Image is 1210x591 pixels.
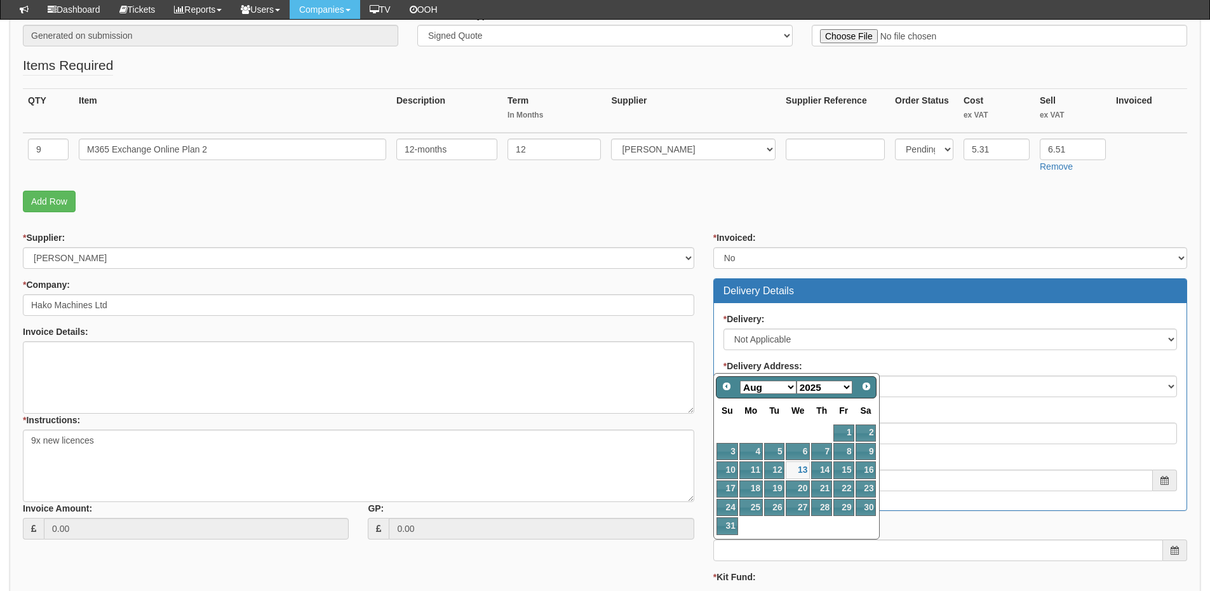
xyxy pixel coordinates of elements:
th: QTY [23,88,74,133]
a: 28 [811,499,832,516]
a: 4 [739,443,763,460]
span: Saturday [861,405,871,416]
th: Term [502,88,606,133]
small: In Months [508,110,601,121]
small: ex VAT [1040,110,1106,121]
h3: Delivery Details [723,285,1177,297]
a: 1 [833,425,854,442]
a: 13 [786,461,810,479]
label: Delivery: [723,313,765,325]
a: 24 [716,499,738,516]
a: 26 [764,499,784,516]
label: Invoice Amount: [23,502,92,515]
th: Supplier [606,88,781,133]
span: Monday [744,405,757,416]
span: Friday [839,405,848,416]
a: 14 [811,461,832,479]
span: Prev [722,381,732,391]
a: 17 [716,480,738,498]
a: 3 [716,443,738,460]
th: Order Status [890,88,958,133]
a: 9 [856,443,877,460]
label: Delivery Address: [723,360,802,372]
small: ex VAT [964,110,1030,121]
label: Invoice Details: [23,325,88,338]
a: 27 [786,499,810,516]
label: GP: [368,502,384,515]
a: 23 [856,480,877,498]
a: 8 [833,443,854,460]
a: Next [857,378,875,396]
legend: Items Required [23,56,113,76]
a: 30 [856,499,877,516]
a: 12 [764,461,784,479]
label: Company: [23,278,70,291]
a: 22 [833,480,854,498]
a: Add Row [23,191,76,212]
span: Sunday [722,405,733,416]
span: Tuesday [769,405,779,416]
th: Description [391,88,502,133]
label: Kit Fund: [713,571,756,583]
a: 10 [716,461,738,479]
a: 21 [811,480,832,498]
span: Wednesday [791,405,805,416]
th: Item [74,88,391,133]
a: Prev [718,378,736,396]
th: Cost [958,88,1035,133]
a: 29 [833,499,854,516]
a: 2 [856,425,877,442]
label: Instructions: [23,414,80,426]
th: Supplier Reference [781,88,890,133]
a: 11 [739,461,763,479]
a: 19 [764,480,784,498]
label: Supplier: [23,231,65,244]
a: 6 [786,443,810,460]
span: Next [861,381,871,391]
a: 16 [856,461,877,479]
th: Invoiced [1111,88,1187,133]
a: 18 [739,480,763,498]
a: 25 [739,499,763,516]
a: 15 [833,461,854,479]
th: Sell [1035,88,1111,133]
a: 20 [786,480,810,498]
a: 5 [764,443,784,460]
a: Remove [1040,161,1073,172]
span: Thursday [816,405,827,416]
a: 31 [716,517,738,534]
a: 7 [811,443,832,460]
label: Invoiced: [713,231,756,244]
